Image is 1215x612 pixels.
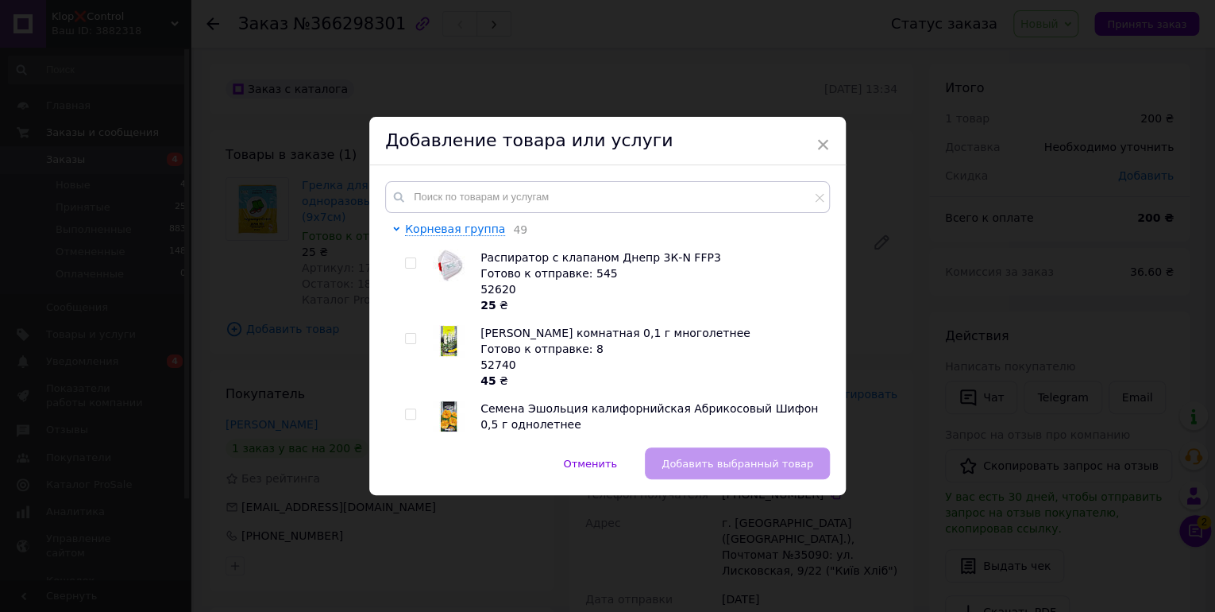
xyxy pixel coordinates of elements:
[433,325,465,357] img: Семена Юкка комнатная 0,1 г многолетнее
[405,223,505,235] span: Корневая группа
[505,223,527,236] span: 49
[480,358,516,371] span: 52740
[433,250,465,281] img: Распиратор с клапаном Днепр 3К-N FFP3
[546,447,634,479] button: Отменить
[480,265,821,281] div: Готово к отправке: 545
[563,458,617,470] span: Отменить
[480,374,496,387] b: 45
[480,251,721,264] span: Распиратор с клапаном Днепр 3К-N FFP3
[480,402,818,431] span: Семена Эшольция калифорнийская Абрикосовый Шифон 0,5 г однолетнее
[480,373,821,389] div: ₴
[816,131,830,158] span: ×
[480,327,750,339] span: [PERSON_NAME] комнатная 0,1 г многолетнее
[480,283,516,296] span: 52620
[385,181,830,213] input: Поиск по товарам и услугам
[433,401,465,432] img: Семена Эшольция калифорнийская Абрикосовый Шифон 0,5 г однолетнее
[480,297,821,313] div: ₴
[480,299,496,312] b: 25
[369,117,846,165] div: Добавление товара или услуги
[480,341,821,357] div: Готово к отправке: 8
